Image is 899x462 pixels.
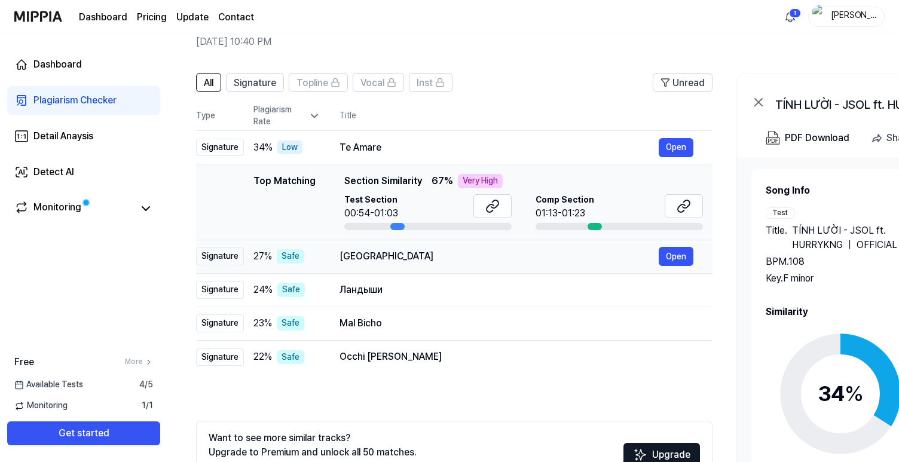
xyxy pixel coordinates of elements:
[253,249,272,264] span: 27 %
[234,76,276,90] span: Signature
[458,174,503,188] div: Very High
[204,76,213,90] span: All
[7,86,160,115] a: Plagiarism Checker
[818,378,864,410] div: 34
[781,7,800,26] button: 알림1
[196,314,244,332] div: Signature
[253,316,272,331] span: 23 %
[340,102,713,130] th: Title
[196,348,244,366] div: Signature
[344,194,398,206] span: Test Section
[766,224,787,252] span: Title .
[340,249,659,264] div: [GEOGRAPHIC_DATA]
[360,76,384,90] span: Vocal
[766,131,780,145] img: PDF Download
[830,10,877,23] div: [PERSON_NAME]
[785,130,849,146] div: PDF Download
[7,158,160,186] a: Detect AI
[340,140,659,155] div: Te Amare
[253,350,272,364] span: 22 %
[33,93,117,108] div: Plagiarism Checker
[789,8,801,18] div: 1
[139,379,153,391] span: 4 / 5
[783,10,797,24] img: 알림
[196,73,221,92] button: All
[196,35,807,49] h2: [DATE] 10:40 PM
[845,381,864,406] span: %
[659,247,693,266] button: Open
[7,50,160,79] a: Dashboard
[417,76,433,90] span: Inst
[277,140,302,155] div: Low
[653,73,713,92] button: Unread
[353,73,404,92] button: Vocal
[763,126,852,150] button: PDF Download
[277,316,304,331] div: Safe
[14,200,134,217] a: Monitoring
[277,283,305,297] div: Safe
[289,73,348,92] button: Topline
[176,10,209,25] a: Update
[33,129,93,143] div: Detail Anaysis
[766,207,794,219] div: Test
[33,165,74,179] div: Detect AI
[340,350,693,364] div: Occhi [PERSON_NAME]
[14,379,83,391] span: Available Tests
[659,138,693,157] button: Open
[196,281,244,299] div: Signature
[218,10,254,25] a: Contact
[33,57,82,72] div: Dashboard
[296,76,328,90] span: Topline
[253,283,273,297] span: 24 %
[536,206,594,221] div: 01:13-01:23
[808,7,885,27] button: profile[PERSON_NAME]
[340,283,693,297] div: Ландыши
[253,174,316,230] div: Top Matching
[253,104,320,127] div: Plagiarism Rate
[196,139,244,157] div: Signature
[79,10,127,25] a: Dashboard
[33,200,81,217] div: Monitoring
[432,174,453,188] span: 67 %
[344,174,422,188] span: Section Similarity
[253,140,273,155] span: 34 %
[7,421,160,445] button: Get started
[14,355,34,369] span: Free
[672,76,705,90] span: Unread
[196,102,244,131] th: Type
[226,73,284,92] button: Signature
[536,194,594,206] span: Comp Section
[633,448,647,462] img: Sparkles
[340,316,693,331] div: Mal Bicho
[14,400,68,412] span: Monitoring
[125,357,153,367] a: More
[812,5,827,29] img: profile
[409,73,452,92] button: Inst
[277,350,304,365] div: Safe
[196,247,244,265] div: Signature
[344,206,398,221] div: 00:54-01:03
[137,10,167,25] a: Pricing
[142,400,153,412] span: 1 / 1
[209,431,417,460] div: Want to see more similar tracks? Upgrade to Premium and unlock all 50 matches.
[7,122,160,151] a: Detail Anaysis
[277,249,304,264] div: Safe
